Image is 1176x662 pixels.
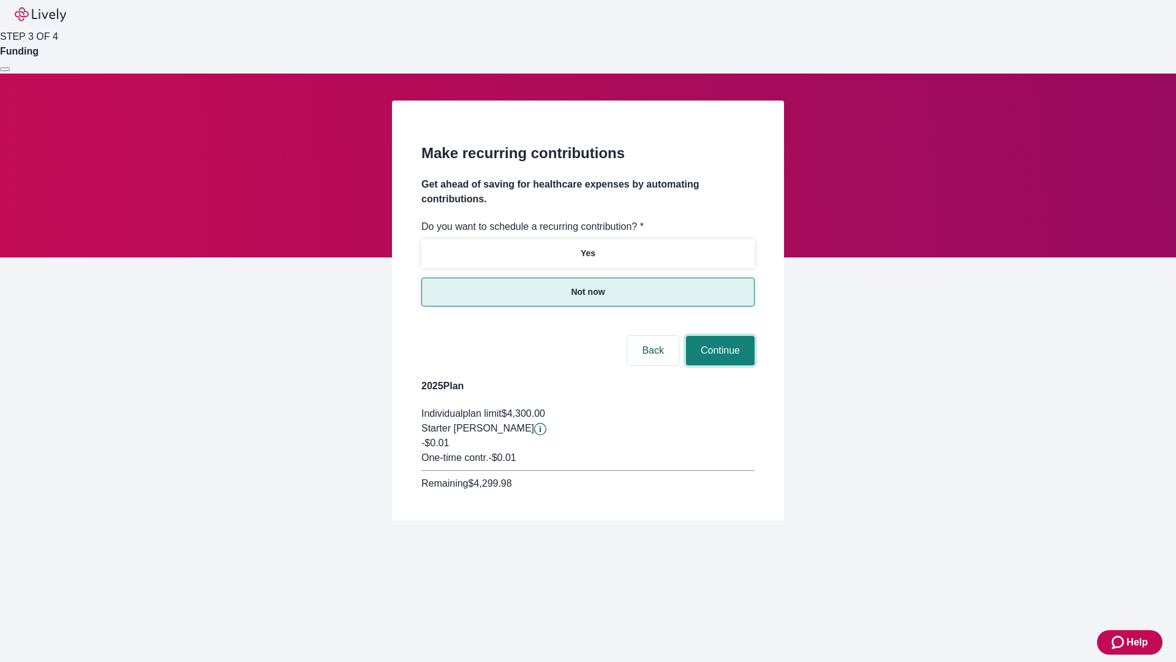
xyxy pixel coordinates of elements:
[421,177,755,207] h4: Get ahead of saving for healthcare expenses by automating contributions.
[421,452,488,463] span: One-time contr.
[571,286,605,299] p: Not now
[488,452,516,463] span: - $0.01
[581,247,595,260] p: Yes
[627,336,679,365] button: Back
[421,142,755,164] h2: Make recurring contributions
[15,7,66,22] img: Lively
[468,478,511,489] span: $4,299.98
[421,219,644,234] label: Do you want to schedule a recurring contribution? *
[1112,635,1126,650] svg: Zendesk support icon
[421,478,468,489] span: Remaining
[534,423,546,435] button: Lively will contribute $0.01 to establish your account
[534,423,546,435] svg: Starter penny details
[1097,630,1163,655] button: Zendesk support iconHelp
[502,408,545,419] span: $4,300.00
[421,379,755,394] h4: 2025 Plan
[421,239,755,268] button: Yes
[421,408,502,419] span: Individual plan limit
[686,336,755,365] button: Continue
[421,438,449,448] span: -$0.01
[421,423,534,433] span: Starter [PERSON_NAME]
[1126,635,1148,650] span: Help
[421,278,755,306] button: Not now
